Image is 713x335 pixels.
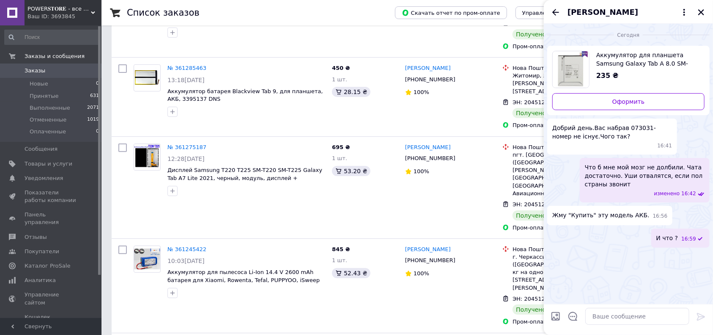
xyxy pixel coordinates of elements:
[27,13,101,20] div: Ваш ID: 3693845
[167,167,322,189] a: Дисплей Samsung T220 T225 SM-T220 SM-T225 Galaxy Tab A7 Lite 2021, черный, модуль, дисплей + тачс...
[25,233,47,241] span: Отзывы
[25,313,78,329] span: Кошелек компании
[30,116,66,124] span: Отмененные
[513,99,573,105] span: ЭН: 20451245570095
[167,88,323,102] a: Аккумулятор батарея Blackview Tab 9, для планшета, АКБ, 3395137 DNS
[25,67,45,75] span: Заказы
[551,7,561,17] button: Назад
[414,270,429,277] span: 100%
[658,142,672,150] span: 16:41 12.09.2025
[513,72,612,95] div: Житомир, №9 (до 200 кг): ул. [PERSON_NAME][STREET_ADDRESS]
[96,80,99,88] span: 0
[332,166,370,176] div: 53.20 ₴
[414,168,429,174] span: 100%
[134,144,161,171] a: Фото товару
[553,51,589,88] img: 6251995494_w700_h500_akkumulyator-dlya-plansheta.jpg
[96,128,99,136] span: 0
[30,92,59,100] span: Принятые
[513,305,549,315] div: Получено
[167,144,206,150] a: № 361275187
[403,74,457,85] div: [PHONE_NUMBER]
[25,248,59,255] span: Покупатели
[4,30,100,45] input: Поиск
[25,53,85,60] span: Заказы и сообщения
[403,255,457,266] div: [PHONE_NUMBER]
[332,76,347,83] span: 1 шт.
[134,68,160,88] img: Фото товару
[30,104,70,112] span: Выполненные
[332,257,347,263] span: 1 шт.
[25,174,63,182] span: Уведомления
[614,32,643,39] span: Сегодня
[547,30,710,39] div: 12.09.2025
[516,6,595,19] button: Управление статусами
[696,7,706,17] button: Закрыть
[332,144,350,150] span: 695 ₴
[167,65,206,71] a: № 361285463
[395,6,507,19] button: Скачать отчет по пром-оплате
[403,153,457,164] div: [PHONE_NUMBER]
[596,72,619,80] span: 235 ₴
[134,64,161,91] a: Фото товару
[332,268,370,278] div: 52.43 ₴
[332,155,347,161] span: 1 шт.
[552,93,705,110] a: Оформить
[332,246,350,252] span: 845 ₴
[167,246,206,252] a: № 361245422
[167,257,205,264] span: 10:03[DATE]
[402,9,500,17] span: Скачать отчет по пром-оплате
[513,201,573,208] span: ЭН: 20451245457884
[653,213,668,220] span: 16:56 12.09.2025
[30,80,48,88] span: Новые
[90,92,99,100] span: 631
[87,104,99,112] span: 2071
[25,160,72,168] span: Товары и услуги
[405,144,451,152] a: [PERSON_NAME]
[414,89,429,95] span: 100%
[513,296,573,302] span: ЭН: 20451245279244
[513,224,612,232] div: Пром-оплата
[585,163,705,188] span: Что б мне мой мозг не долбили. Чата достаточно. Уши отвалятся, если пол страны звонит
[167,269,320,291] a: Аккумулятор для пылесоса Li-Ion 14.4 V 2600 mAh батарея для Xiaomi, Rowenta, Tefal, PUPPYOO, iSwe...
[656,234,678,243] span: И что ?
[25,211,78,226] span: Панель управления
[134,249,160,269] img: Фото товару
[552,124,672,141] span: Добрий день.Вас набрав 073031- номер не існує.Чого так?
[552,51,705,88] a: Посмотреть товар
[681,235,696,243] span: 16:59 12.09.2025
[25,145,58,153] span: Сообщения
[25,262,70,270] span: Каталог ProSale
[167,77,205,83] span: 13:18[DATE]
[127,8,200,18] h1: Список заказов
[27,5,91,13] span: POWER𝐒𝐓𝐎𝐑𝐄 - все заказы на дисплеи должны быть согласованы
[332,87,370,97] div: 28.15 ₴
[513,108,549,118] div: Получено
[513,210,549,221] div: Получено
[513,246,612,253] div: Нова Пошта
[30,128,66,136] span: Оплаченные
[25,291,78,306] span: Управление сайтом
[405,246,451,254] a: [PERSON_NAME]
[513,253,612,292] div: г. Черкассы ([GEOGRAPHIC_DATA].), №6 (до 30 кг на одно место): ул. [STREET_ADDRESS][PERSON_NAME] 1
[134,246,161,273] a: Фото товару
[513,43,612,50] div: Пром-оплата
[654,190,682,197] span: изменено
[87,116,99,124] span: 1019
[596,51,698,68] span: Аккумулятор для планшета Samsung Galaxy Tab A 8.0 SM-T350 SM-T355 T350 T355 ( EB-BT355ABE ) DNS
[513,29,549,39] div: Получено
[568,7,638,18] span: [PERSON_NAME]
[513,151,612,197] div: пгт. [GEOGRAPHIC_DATA] ([GEOGRAPHIC_DATA], [PERSON_NAME][GEOGRAPHIC_DATA]. [GEOGRAPHIC_DATA]), №1...
[552,211,650,220] span: Жму "Купить" эту модель АКБ.
[513,64,612,72] div: Нова Пошта
[25,277,56,284] span: Аналитика
[522,10,589,16] span: Управление статусами
[513,144,612,151] div: Нова Пошта
[513,122,612,129] div: Пром-оплата
[568,7,689,18] button: [PERSON_NAME]
[332,65,350,71] span: 450 ₴
[513,318,612,326] div: Пром-оплата
[681,190,696,197] span: 16:42 12.09.2025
